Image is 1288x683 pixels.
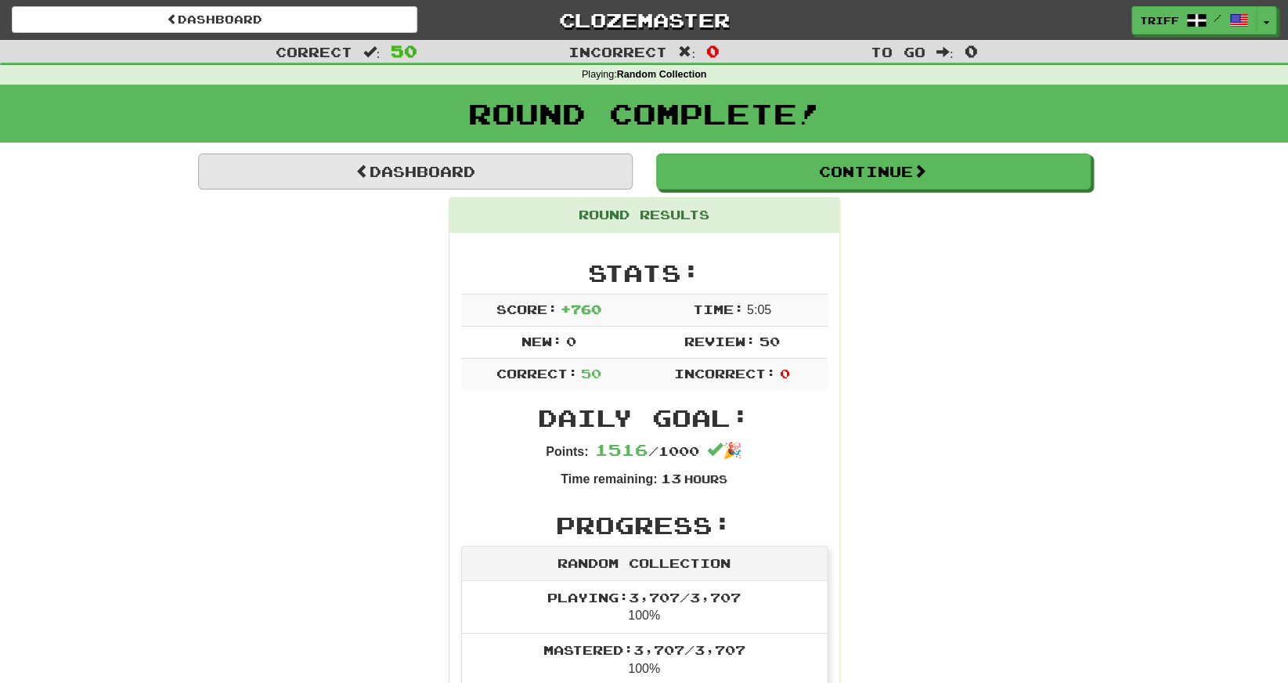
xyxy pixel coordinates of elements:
[678,45,695,59] span: :
[706,42,720,60] span: 0
[462,581,827,634] li: 100%
[561,472,657,486] strong: Time remaining:
[660,471,680,486] span: 13
[5,98,1283,129] h1: Round Complete!
[779,366,789,381] span: 0
[496,366,577,381] span: Correct:
[759,334,779,349] span: 50
[595,443,699,458] span: / 1000
[565,334,575,349] span: 0
[561,302,601,316] span: + 760
[1131,6,1257,34] a: triff /
[461,260,828,286] h2: Stats:
[568,44,667,60] span: Incorrect
[461,405,828,431] h2: Daily Goal:
[684,334,756,349] span: Review:
[656,154,1091,190] button: Continue
[936,45,954,59] span: :
[521,334,562,349] span: New:
[747,303,771,316] span: 5 : 0 5
[543,642,745,657] span: Mastered: 3,707 / 3,707
[496,302,557,316] span: Score:
[595,440,648,459] span: 1516
[12,6,417,33] a: Dashboard
[684,472,727,486] small: Hours
[461,512,828,538] h2: Progress:
[1140,13,1179,27] span: triff
[964,42,977,60] span: 0
[546,445,588,458] strong: Points:
[674,366,776,381] span: Incorrect:
[363,45,381,59] span: :
[617,69,707,80] strong: Random Collection
[449,198,839,233] div: Round Results
[871,44,925,60] span: To go
[547,590,741,605] span: Playing: 3,707 / 3,707
[198,154,633,190] a: Dashboard
[707,442,742,459] span: 🎉
[462,547,827,581] div: Random Collection
[692,302,743,316] span: Time:
[1214,13,1221,23] span: /
[276,44,352,60] span: Correct
[581,366,601,381] span: 50
[441,6,846,34] a: Clozemaster
[391,42,417,60] span: 50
